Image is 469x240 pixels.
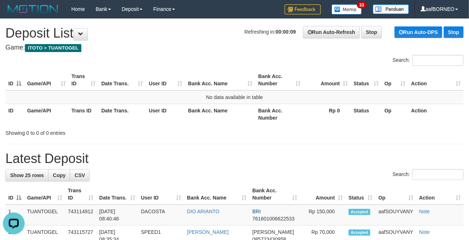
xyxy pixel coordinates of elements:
[185,104,255,124] th: Bank Acc. Name
[419,229,430,235] a: Note
[373,4,409,14] img: panduan.png
[357,2,367,8] span: 33
[5,4,60,14] img: MOTION_logo.png
[5,90,464,104] td: No data available in table
[393,169,464,180] label: Search:
[69,104,99,124] th: Trans ID
[303,104,351,124] th: Rp 0
[146,70,186,90] th: User ID: activate to sort column ascending
[5,70,24,90] th: ID: activate to sort column descending
[24,70,69,90] th: Game/API: activate to sort column ascending
[349,230,370,236] span: Accepted
[361,26,382,38] a: Stop
[96,184,138,205] th: Date Trans.: activate to sort column ascending
[98,104,146,124] th: Date Trans.
[351,104,381,124] th: Status
[412,55,464,66] input: Search:
[5,184,24,205] th: ID: activate to sort column descending
[252,229,294,235] span: [PERSON_NAME]
[24,104,69,124] th: Game/API
[5,44,464,51] h4: Game:
[5,26,464,40] h1: Deposit List
[381,104,408,124] th: Op
[444,26,464,38] a: Stop
[5,151,464,166] h1: Latest Deposit
[10,172,44,178] span: Show 25 rows
[349,209,370,215] span: Accepted
[376,205,416,226] td: aafSOUYVANY
[303,26,360,38] a: Run Auto-Refresh
[96,205,138,226] td: [DATE] 08:40:46
[250,184,300,205] th: Bank Acc. Number: activate to sort column ascending
[346,184,376,205] th: Status: activate to sort column ascending
[303,70,351,90] th: Amount: activate to sort column ascending
[285,4,321,14] img: Feedback.jpg
[5,205,24,226] td: 1
[3,3,25,25] button: Open LiveChat chat widget
[25,44,81,52] span: ITOTO > TUANTOGEL
[419,209,430,214] a: Note
[24,205,65,226] td: TUANTOGEL
[138,184,184,205] th: User ID: activate to sort column ascending
[395,26,442,38] a: Run Auto-DPS
[184,184,250,205] th: Bank Acc. Name: activate to sort column ascending
[300,184,346,205] th: Amount: activate to sort column ascending
[65,184,97,205] th: Trans ID: activate to sort column ascending
[74,172,85,178] span: CSV
[351,70,381,90] th: Status: activate to sort column ascending
[300,205,346,226] td: Rp 150,000
[24,184,65,205] th: Game/API: activate to sort column ascending
[185,70,255,90] th: Bank Acc. Name: activate to sort column ascending
[393,55,464,66] label: Search:
[408,70,464,90] th: Action: activate to sort column ascending
[255,70,303,90] th: Bank Acc. Number: activate to sort column ascending
[146,104,186,124] th: User ID
[244,29,296,35] span: Refreshing in:
[412,169,464,180] input: Search:
[98,70,146,90] th: Date Trans.: activate to sort column ascending
[65,205,97,226] td: 743114912
[5,169,48,181] a: Show 25 rows
[416,184,464,205] th: Action: activate to sort column ascending
[70,169,90,181] a: CSV
[252,216,295,222] span: Copy 761601006622533 to clipboard
[252,209,261,214] span: BRI
[187,209,219,214] a: DIO ARIANTO
[5,127,190,137] div: Showing 0 to 0 of 0 entries
[381,70,408,90] th: Op: activate to sort column ascending
[5,104,24,124] th: ID
[276,29,296,35] strong: 00:00:09
[332,4,362,14] img: Button%20Memo.svg
[138,205,184,226] td: DACOSTA
[255,104,303,124] th: Bank Acc. Number
[53,172,65,178] span: Copy
[69,70,99,90] th: Trans ID: activate to sort column ascending
[48,169,70,181] a: Copy
[187,229,229,235] a: [PERSON_NAME]
[408,104,464,124] th: Action
[376,184,416,205] th: Op: activate to sort column ascending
